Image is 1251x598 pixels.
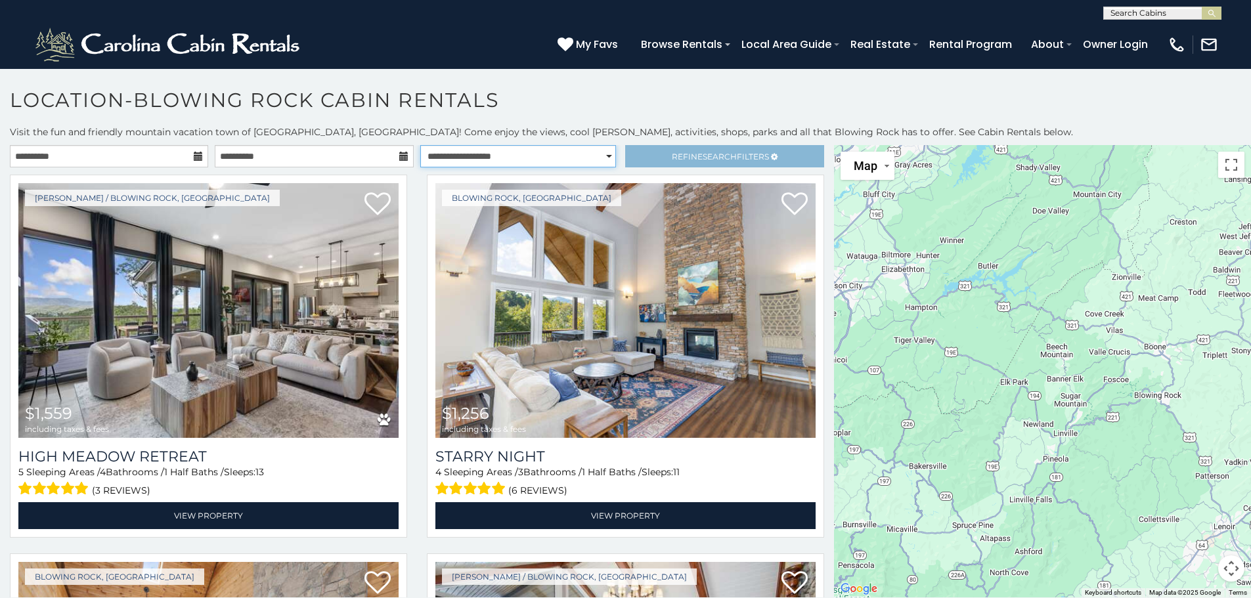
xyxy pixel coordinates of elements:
[841,152,894,180] button: Change map style
[1229,589,1247,596] a: Terms (opens in new tab)
[92,482,150,499] span: (3 reviews)
[364,191,391,219] a: Add to favorites
[1024,33,1070,56] a: About
[854,159,877,173] span: Map
[25,568,204,585] a: Blowing Rock, [GEOGRAPHIC_DATA]
[735,33,838,56] a: Local Area Guide
[1085,588,1141,597] button: Keyboard shortcuts
[435,448,816,465] a: Starry Night
[837,580,881,597] img: Google
[1076,33,1154,56] a: Owner Login
[25,425,109,433] span: including taxes & fees
[18,465,399,499] div: Sleeping Areas / Bathrooms / Sleeps:
[576,36,618,53] span: My Favs
[672,152,769,161] span: Refine Filters
[18,183,399,438] img: High Meadow Retreat
[435,183,816,438] a: Starry Night $1,256 including taxes & fees
[673,466,680,478] span: 11
[25,190,280,206] a: [PERSON_NAME] / Blowing Rock, [GEOGRAPHIC_DATA]
[442,190,621,206] a: Blowing Rock, [GEOGRAPHIC_DATA]
[634,33,729,56] a: Browse Rentals
[703,152,737,161] span: Search
[25,404,72,423] span: $1,559
[435,466,441,478] span: 4
[33,25,305,64] img: White-1-2.png
[442,404,489,423] span: $1,256
[442,425,526,433] span: including taxes & fees
[1218,555,1244,582] button: Map camera controls
[923,33,1019,56] a: Rental Program
[164,466,224,478] span: 1 Half Baths /
[1168,35,1186,54] img: phone-regular-white.png
[435,502,816,529] a: View Property
[18,183,399,438] a: High Meadow Retreat $1,559 including taxes & fees
[442,568,697,585] a: [PERSON_NAME] / Blowing Rock, [GEOGRAPHIC_DATA]
[1200,35,1218,54] img: mail-regular-white.png
[1218,152,1244,178] button: Toggle fullscreen view
[781,191,808,219] a: Add to favorites
[844,33,917,56] a: Real Estate
[582,466,642,478] span: 1 Half Baths /
[1149,589,1221,596] span: Map data ©2025 Google
[558,36,621,53] a: My Favs
[837,580,881,597] a: Open this area in Google Maps (opens a new window)
[435,183,816,438] img: Starry Night
[18,502,399,529] a: View Property
[18,448,399,465] a: High Meadow Retreat
[255,466,264,478] span: 13
[100,466,106,478] span: 4
[625,145,823,167] a: RefineSearchFilters
[508,482,567,499] span: (6 reviews)
[518,466,523,478] span: 3
[18,466,24,478] span: 5
[781,570,808,597] a: Add to favorites
[435,465,816,499] div: Sleeping Areas / Bathrooms / Sleeps:
[364,570,391,597] a: Add to favorites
